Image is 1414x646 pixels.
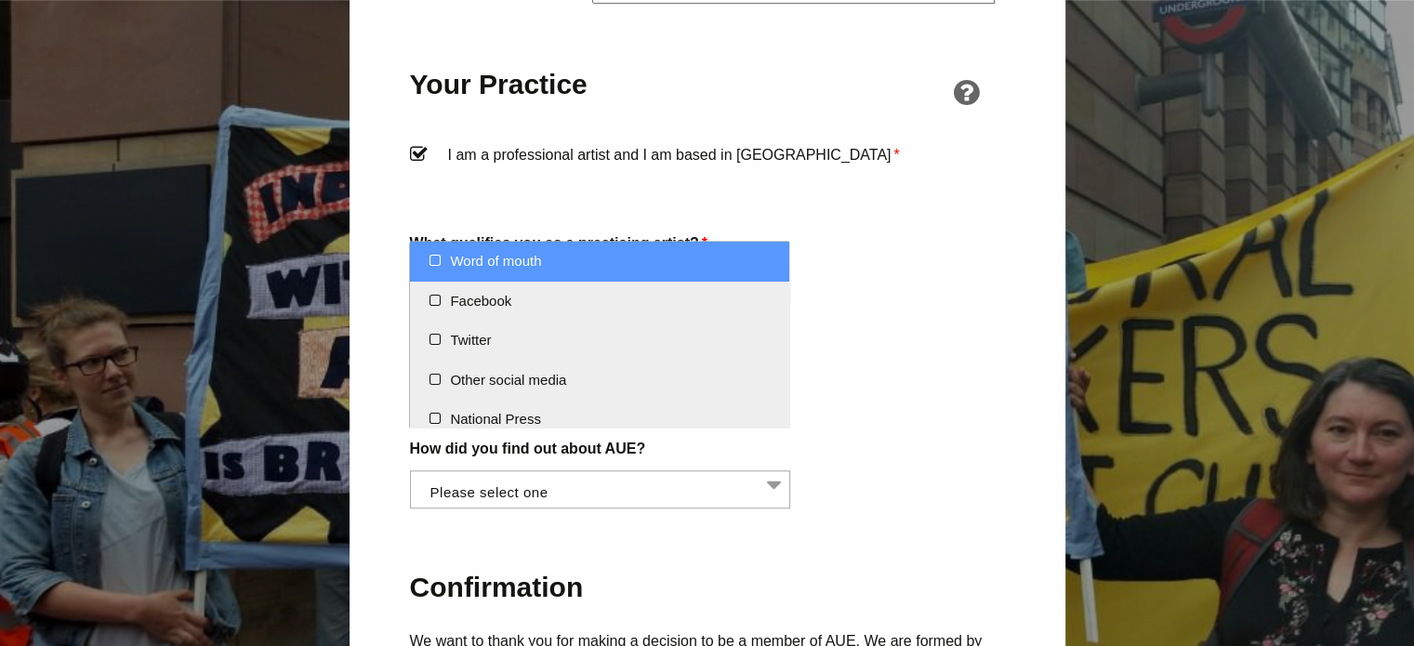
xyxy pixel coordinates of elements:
li: Twitter [410,321,789,361]
h2: Confirmation [410,569,1005,605]
li: Word of mouth [410,242,789,282]
label: How did you find out about AUE? [410,436,1005,461]
h2: Your Practice [410,66,588,102]
label: What qualifies you as a practising artist? [410,231,1005,256]
label: I am a professional artist and I am based in [GEOGRAPHIC_DATA] [410,142,1005,198]
li: Other social media [410,361,789,401]
li: National Press [410,400,789,440]
li: Facebook [410,282,789,322]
